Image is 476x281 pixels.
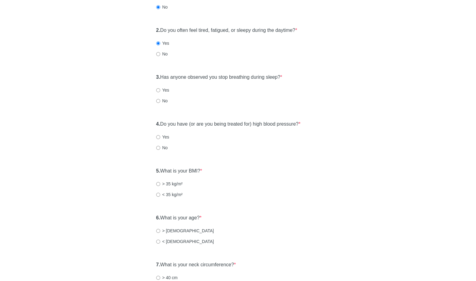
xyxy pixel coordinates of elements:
input: < 35 kg/m² [156,193,160,197]
label: No [156,145,168,151]
label: < [DEMOGRAPHIC_DATA] [156,238,214,245]
label: Yes [156,40,169,46]
strong: 7. [156,262,160,267]
input: No [156,52,160,56]
label: Do you often feel tired, fatigued, or sleepy during the daytime? [156,27,297,34]
strong: 5. [156,168,160,173]
strong: 4. [156,121,160,127]
label: < 35 kg/m² [156,192,183,198]
input: Yes [156,41,160,45]
label: No [156,4,168,10]
input: Yes [156,88,160,92]
label: > 35 kg/m² [156,181,183,187]
label: Yes [156,87,169,93]
label: Do you have (or are you being treated for) high blood pressure? [156,121,300,128]
strong: 2. [156,28,160,33]
label: No [156,51,168,57]
label: What is your age? [156,215,202,222]
label: Yes [156,134,169,140]
label: No [156,98,168,104]
input: > 40 cm [156,276,160,280]
label: Has anyone observed you stop breathing during sleep? [156,74,282,81]
input: > 35 kg/m² [156,182,160,186]
input: < [DEMOGRAPHIC_DATA] [156,240,160,244]
strong: 6. [156,215,160,220]
label: What is your BMI? [156,168,202,175]
input: No [156,5,160,9]
label: > [DEMOGRAPHIC_DATA] [156,228,214,234]
input: Yes [156,135,160,139]
label: What is your neck circumference? [156,261,236,268]
input: No [156,146,160,150]
input: > [DEMOGRAPHIC_DATA] [156,229,160,233]
strong: 3. [156,74,160,80]
input: No [156,99,160,103]
label: > 40 cm [156,275,178,281]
